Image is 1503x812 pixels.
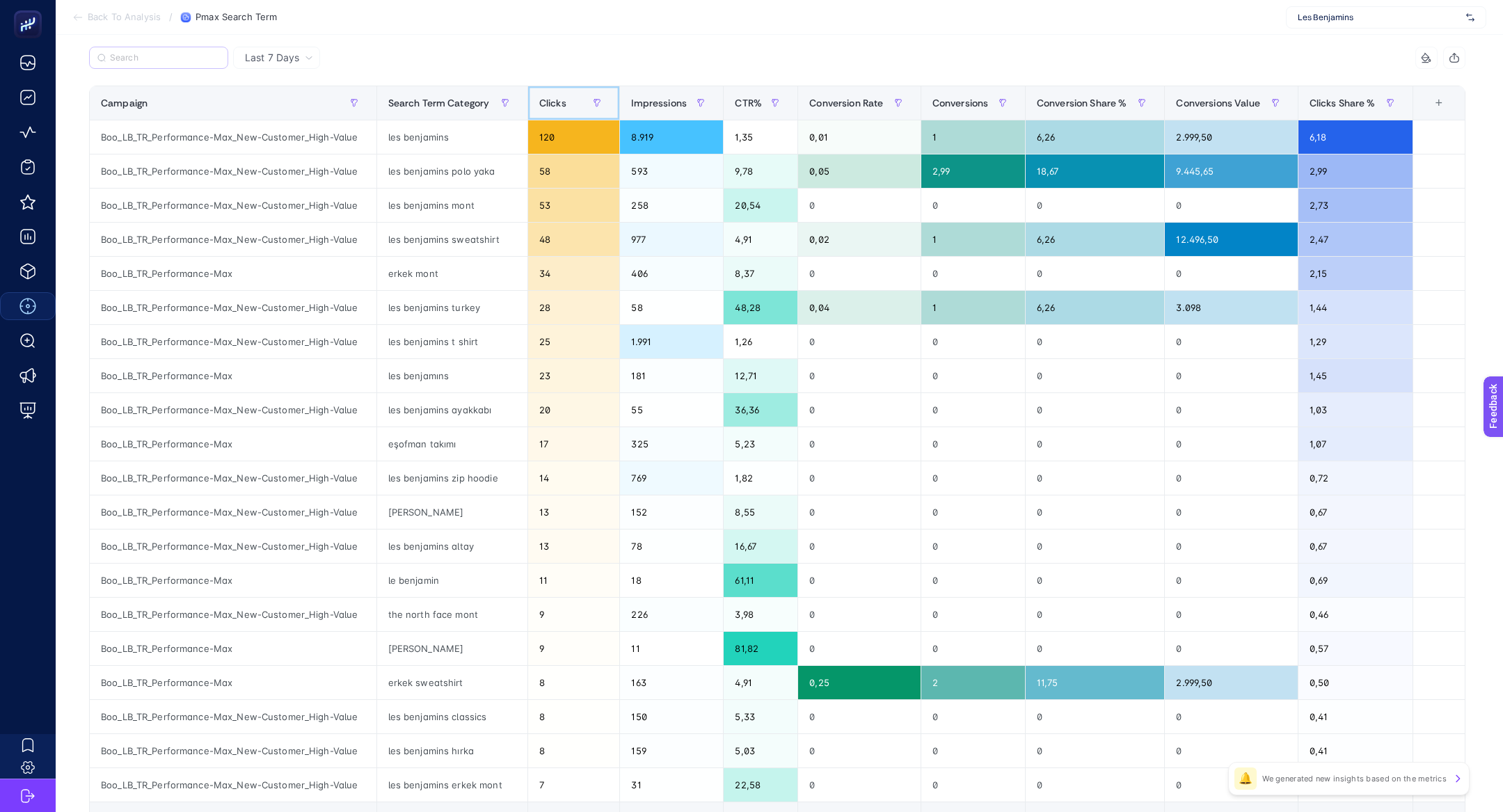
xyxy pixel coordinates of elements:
div: 81,82 [724,632,797,665]
div: les benjamins polo yaka [377,154,527,188]
div: le benjamin [377,564,527,597]
div: 0 [798,598,920,631]
div: 5,23 [724,427,797,461]
div: Boo_LB_TR_Performance-Max [90,427,376,461]
div: 0,02 [798,223,920,256]
div: 2.999,50 [1165,666,1297,699]
div: 23 [528,359,619,392]
div: 58 [528,154,619,188]
div: 1,07 [1298,427,1413,461]
div: 5,33 [724,700,797,733]
div: 977 [620,223,723,256]
div: les benjamins mont [377,189,527,222]
div: 0 [1165,700,1297,733]
div: 0 [1165,632,1297,665]
div: 6,18 [1298,120,1413,154]
div: les benjamins t shirt [377,325,527,358]
div: 1,82 [724,461,797,495]
div: erkek sweatshirt [377,666,527,699]
div: 14 [528,461,619,495]
div: erkek mont [377,257,527,290]
div: Boo_LB_TR_Performance-Max_New-Customer_High-Value [90,291,376,324]
div: 0,41 [1298,700,1413,733]
div: les benjamins hırka [377,734,527,767]
span: Search Term Category [388,97,490,109]
span: Clicks Share % [1310,97,1376,109]
div: 0 [798,632,920,665]
div: 7 [528,768,619,802]
div: 0 [1165,325,1297,358]
div: 16,67 [724,530,797,563]
div: 0,50 [1298,666,1413,699]
div: 1,45 [1298,359,1413,392]
div: 🔔 [1234,767,1257,790]
div: 11,75 [1026,666,1165,699]
div: 0,05 [798,154,920,188]
div: 9.445,65 [1165,154,1297,188]
span: CTR% [735,97,762,109]
div: les benjamins altay [377,530,527,563]
span: Les Benjamins [1298,12,1461,23]
div: Boo_LB_TR_Performance-Max_New-Customer_High-Value [90,495,376,529]
div: 8 [528,734,619,767]
div: Boo_LB_TR_Performance-Max_New-Customer_High-Value [90,120,376,154]
div: les benjamins ayakkabı [377,393,527,427]
div: 0 [921,768,1025,802]
div: 0,67 [1298,495,1413,529]
div: 1 [921,120,1025,154]
div: 0 [798,189,920,222]
div: 0 [921,189,1025,222]
div: + [1426,97,1452,109]
div: 0 [1165,427,1297,461]
div: 1 [921,223,1025,256]
div: 0 [798,700,920,733]
div: 0 [921,495,1025,529]
div: 0 [921,325,1025,358]
div: 1.991 [620,325,723,358]
div: 0 [1165,495,1297,529]
div: 0 [1026,461,1165,495]
div: 11 [620,632,723,665]
span: Campaign [101,97,148,109]
div: Boo_LB_TR_Performance-Max [90,632,376,665]
div: 0,41 [1298,734,1413,767]
div: 0 [1165,359,1297,392]
div: 20 [528,393,619,427]
div: 0 [921,461,1025,495]
div: 13 [528,530,619,563]
input: Search [110,53,220,63]
div: 593 [620,154,723,188]
div: 0 [1026,734,1165,767]
div: 0 [798,495,920,529]
div: 2.999,50 [1165,120,1297,154]
div: 8 [528,666,619,699]
div: 0 [921,257,1025,290]
div: Boo_LB_TR_Performance-Max [90,359,376,392]
div: 1,35 [724,120,797,154]
div: 0 [1026,393,1165,427]
div: 1 [921,291,1025,324]
div: 0 [1026,257,1165,290]
span: Pmax Search Term [196,12,277,23]
div: 0 [1165,768,1297,802]
div: 8 [528,700,619,733]
div: 0 [1026,700,1165,733]
div: Boo_LB_TR_Performance-Max_New-Customer_High-Value [90,223,376,256]
div: 0 [798,530,920,563]
div: 0 [921,393,1025,427]
div: 0 [921,700,1025,733]
div: Boo_LB_TR_Performance-Max_New-Customer_High-Value [90,734,376,767]
div: 0 [1026,530,1165,563]
div: Boo_LB_TR_Performance-Max_New-Customer_High-Value [90,768,376,802]
div: 0,25 [798,666,920,699]
span: Conversions Value [1176,97,1259,109]
div: 0 [921,734,1025,767]
div: 0 [798,564,920,597]
div: 0 [1165,734,1297,767]
div: 325 [620,427,723,461]
div: 0 [921,359,1025,392]
span: Clicks [539,97,566,109]
div: Boo_LB_TR_Performance-Max_New-Customer_High-Value [90,325,376,358]
div: 6,26 [1026,291,1165,324]
div: 2,73 [1298,189,1413,222]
